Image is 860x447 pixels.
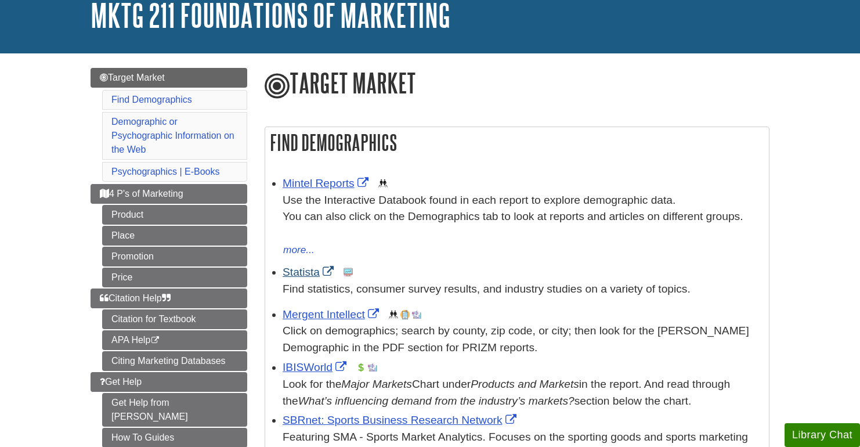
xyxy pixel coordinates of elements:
[283,192,763,242] div: Use the Interactive Databook found in each report to explore demographic data. You can also click...
[341,378,412,390] i: Major Markets
[283,414,519,426] a: Link opens in new window
[150,337,160,344] i: This link opens in a new window
[102,226,247,246] a: Place
[102,351,247,371] a: Citing Marketing Databases
[102,247,247,266] a: Promotion
[389,310,398,319] img: Demographics
[400,310,410,319] img: Company Information
[111,117,234,154] a: Demographic or Psychographic Information on the Web
[283,308,382,320] a: Link opens in new window
[102,309,247,329] a: Citation for Textbook
[344,268,353,277] img: Statistics
[283,177,371,189] a: Link opens in new window
[91,372,247,392] a: Get Help
[265,127,769,158] h2: Find Demographics
[785,423,860,447] button: Library Chat
[91,184,247,204] a: 4 P's of Marketing
[91,68,247,88] a: Target Market
[100,377,142,387] span: Get Help
[102,330,247,350] a: APA Help
[283,323,763,356] div: Click on demographics; search by county, zip code, or city; then look for the [PERSON_NAME] Demog...
[102,205,247,225] a: Product
[412,310,421,319] img: Industry Report
[91,289,247,308] a: Citation Help
[102,393,247,427] a: Get Help from [PERSON_NAME]
[100,293,171,303] span: Citation Help
[283,281,763,298] p: Find statistics, consumer survey results, and industry studies on a variety of topics.
[283,361,349,373] a: Link opens in new window
[368,363,377,372] img: Industry Report
[283,266,337,278] a: Link opens in new window
[111,167,219,176] a: Psychographics | E-Books
[378,179,388,188] img: Demographics
[111,95,192,104] a: Find Demographics
[283,376,763,410] div: Look for the Chart under in the report. And read through the section below the chart.
[283,242,315,258] button: more...
[100,189,183,199] span: 4 P's of Marketing
[265,68,769,100] h1: Target Market
[471,378,579,390] i: Products and Markets
[100,73,165,82] span: Target Market
[298,395,574,407] i: What’s influencing demand from the industry’s markets?
[356,363,366,372] img: Financial Report
[102,268,247,287] a: Price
